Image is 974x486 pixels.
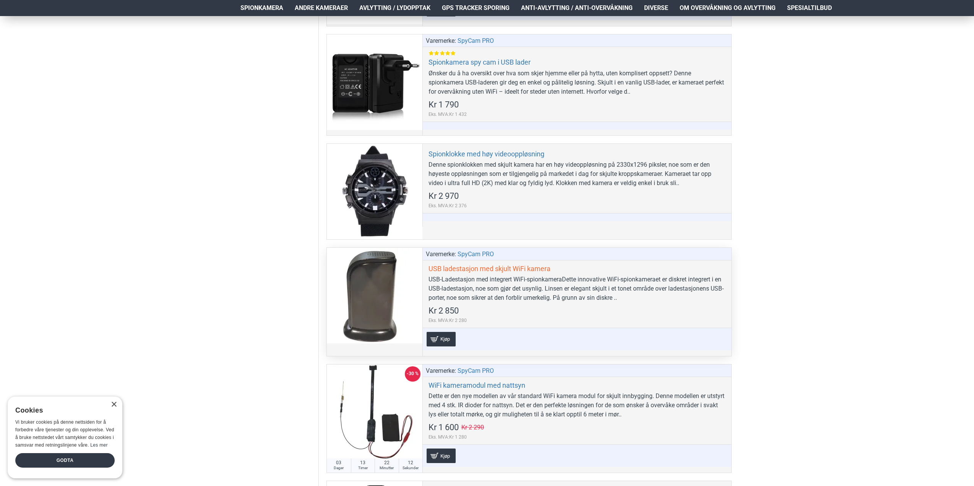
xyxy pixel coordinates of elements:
span: Om overvåkning og avlytting [680,3,776,13]
div: Cookies [15,402,110,419]
a: WiFi kameramodul med nattsyn WiFi kameramodul med nattsyn [327,364,422,460]
div: Godta [15,453,115,468]
span: Diverse [644,3,668,13]
span: Kr 1 600 [429,423,459,432]
span: Eks. MVA:Kr 2 376 [429,202,467,209]
span: Varemerke: [426,36,456,46]
span: Eks. MVA:Kr 2 280 [429,317,467,324]
span: Eks. MVA:Kr 1 280 [429,434,484,440]
a: SpyCam PRO [458,36,494,46]
span: Kjøp [438,453,452,458]
span: Spesialtilbud [787,3,832,13]
a: USB ladestasjon med skjult WiFi kamera USB ladestasjon med skjult WiFi kamera [327,248,422,343]
a: WiFi kameramodul med nattsyn [429,381,525,390]
a: Les mer, opens a new window [90,442,107,448]
a: USB ladestasjon med skjult WiFi kamera [429,264,550,273]
a: Spionkamera spy cam i USB lader [429,58,531,67]
div: USB-Ladestasjon med integrert WiFi-spionkameraDette innovative WiFi-spionkameraet er diskret inte... [429,275,726,302]
span: Spionkamera [240,3,283,13]
a: Spionklokke med høy videooppløsning Spionklokke med høy videooppløsning [327,144,422,239]
span: Varemerke: [426,250,456,259]
span: Eks. MVA:Kr 1 432 [429,111,467,118]
span: Kr 2 850 [429,307,459,315]
div: Denne spionklokken med skjult kamera har en høy videoppløsning på 2330x1296 piksler, noe som er d... [429,160,726,188]
div: Dette er den nye modellen av vår standard WiFi kamera modul for skjult innbygging. Denne modellen... [429,392,726,419]
span: Anti-avlytting / Anti-overvåkning [521,3,633,13]
span: Vi bruker cookies på denne nettsiden for å forbedre våre tjenester og din opplevelse. Ved å bruke... [15,419,114,447]
span: Kr 2 970 [429,192,459,200]
span: Andre kameraer [295,3,348,13]
span: Avlytting / Lydopptak [359,3,430,13]
a: Spionklokke med høy videooppløsning [429,150,544,158]
a: SpyCam PRO [458,250,494,259]
span: Kjøp [438,336,452,341]
span: Kr 2 290 [461,424,484,431]
span: Varemerke: [426,366,456,375]
div: Close [111,402,117,408]
div: Ønsker du å ha oversikt over hva som skjer hjemme eller på hytta, uten komplisert oppsett? Denne ... [429,69,726,96]
span: Kr 1 790 [429,101,459,109]
a: Spionkamera spy cam i USB lader Spionkamera spy cam i USB lader [327,34,422,130]
span: GPS Tracker Sporing [442,3,510,13]
a: SpyCam PRO [458,366,494,375]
